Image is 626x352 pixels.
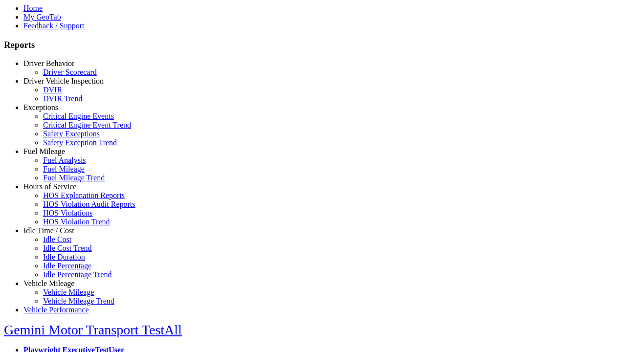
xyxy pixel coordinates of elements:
a: HOS Violation Audit Reports [43,200,135,208]
a: Hours of Service [23,182,76,191]
a: HOS Violations [43,209,92,217]
a: Critical Engine Events [43,112,114,120]
a: Idle Time / Cost [23,226,74,235]
a: Fuel Mileage [23,147,65,155]
a: Vehicle Mileage [23,279,74,287]
a: Idle Cost [43,235,71,243]
a: HOS Violation Trend [43,218,110,226]
a: Fuel Mileage Trend [43,174,105,182]
h3: Reports [4,40,622,50]
a: Idle Cost Trend [43,244,92,252]
a: HOS Explanation Reports [43,191,125,199]
a: DVIR [43,86,62,94]
a: My GeoTab [23,13,61,21]
a: Vehicle Mileage Trend [43,297,114,305]
a: Vehicle Mileage [43,288,94,296]
a: Idle Percentage [43,262,91,270]
a: DVIR Trend [43,94,82,103]
a: Driver Behavior [23,59,74,67]
a: Idle Percentage Trend [43,270,112,279]
a: Feedback / Support [23,22,84,30]
a: Safety Exceptions [43,130,100,138]
a: Safety Exception Trend [43,138,117,147]
a: Exceptions [23,103,58,111]
a: Gemini Motor Transport TestAll [4,322,182,337]
a: Critical Engine Event Trend [43,121,131,129]
a: Fuel Mileage [43,165,85,173]
a: Vehicle Performance [23,306,89,314]
a: Idle Duration [43,253,85,261]
a: Home [23,4,43,12]
a: Fuel Analysis [43,156,86,164]
a: Driver Vehicle Inspection [23,77,104,85]
a: Driver Scorecard [43,68,97,76]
